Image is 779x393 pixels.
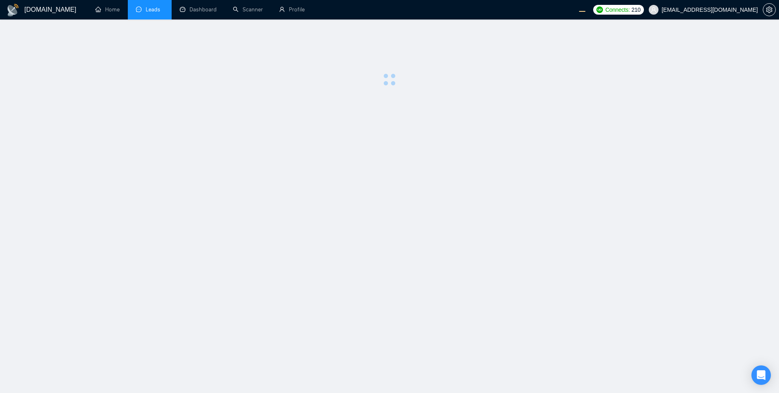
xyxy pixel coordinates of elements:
[631,5,640,14] span: 210
[763,6,776,13] a: setting
[763,3,776,16] button: setting
[763,6,775,13] span: setting
[136,6,164,13] a: messageLeads
[605,5,630,14] span: Connects:
[180,6,217,13] a: dashboardDashboard
[596,6,603,13] img: upwork-logo.png
[233,6,263,13] a: searchScanner
[279,6,305,13] a: userProfile
[651,7,656,13] span: user
[6,4,19,17] img: logo
[751,365,771,385] div: Open Intercom Messenger
[95,6,120,13] a: homeHome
